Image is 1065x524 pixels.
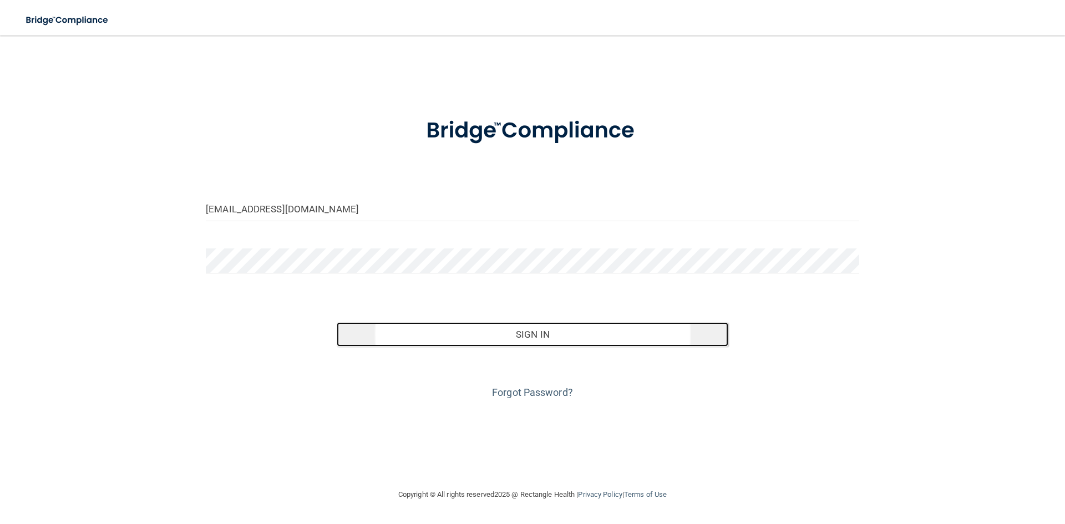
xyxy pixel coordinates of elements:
[330,477,735,512] div: Copyright © All rights reserved 2025 @ Rectangle Health | |
[337,322,729,347] button: Sign In
[624,490,667,498] a: Terms of Use
[578,490,622,498] a: Privacy Policy
[403,102,662,160] img: bridge_compliance_login_screen.278c3ca4.svg
[492,386,573,398] a: Forgot Password?
[206,196,859,221] input: Email
[17,9,119,32] img: bridge_compliance_login_screen.278c3ca4.svg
